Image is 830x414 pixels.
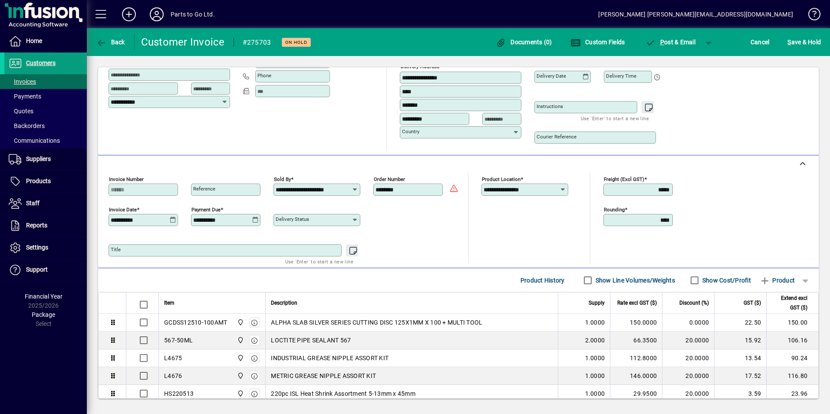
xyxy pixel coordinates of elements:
div: Parts to Go Ltd. [171,7,215,21]
button: Profile [143,7,171,22]
td: 90.24 [766,349,818,367]
td: 106.16 [766,332,818,349]
span: Suppliers [26,155,51,162]
a: Communications [4,133,87,148]
span: Description [271,298,297,308]
button: Documents (0) [494,34,554,50]
a: Suppliers [4,148,87,170]
div: 112.8000 [616,354,657,362]
button: Post & Email [641,34,700,50]
label: Show Line Volumes/Weights [594,276,675,285]
td: 116.80 [766,367,818,385]
mat-label: Country [402,128,419,135]
span: Communications [9,137,60,144]
span: Quotes [9,108,33,115]
span: 1.0000 [585,354,605,362]
a: Reports [4,215,87,237]
span: S [787,39,791,46]
span: Payments [9,93,41,100]
span: Discount (%) [679,298,709,308]
span: Backorders [9,122,45,129]
a: Support [4,259,87,281]
span: 2.0000 [585,336,605,345]
span: Item [164,298,175,308]
div: 66.3500 [616,336,657,345]
mat-label: Reference [193,186,215,192]
button: Add [115,7,143,22]
td: 20.0000 [662,385,714,403]
div: 150.0000 [616,318,657,327]
span: DAE - Bulk Store [235,389,245,398]
td: 20.0000 [662,349,714,367]
button: Save & Hold [785,34,823,50]
span: Financial Year [25,293,63,300]
span: Extend excl GST ($) [772,293,807,312]
mat-label: Invoice number [109,176,144,182]
span: Reports [26,222,47,229]
td: 13.54 [714,349,766,367]
td: 0.0000 [662,314,714,332]
span: Cancel [751,35,770,49]
span: Package [32,311,55,318]
mat-label: Instructions [537,103,563,109]
a: Payments [4,89,87,104]
span: DAE - Bulk Store [235,335,245,345]
span: Documents (0) [496,39,552,46]
div: GCDSS12510-100AMT [164,318,227,327]
td: 20.0000 [662,367,714,385]
mat-hint: Use 'Enter' to start a new line [285,256,353,266]
a: Staff [4,193,87,214]
mat-label: Sold by [274,176,291,182]
span: On hold [285,39,307,45]
span: 1.0000 [585,389,605,398]
a: View on map [496,56,510,70]
span: Customers [26,59,56,66]
span: Invoices [9,78,36,85]
span: Product [760,273,795,287]
mat-label: Title [111,246,121,253]
a: Backorders [4,118,87,133]
a: Invoices [4,74,87,89]
span: ave & Hold [787,35,821,49]
td: 23.96 [766,385,818,403]
mat-label: Rounding [604,207,625,213]
mat-label: Invoice date [109,207,137,213]
div: 567-50ML [164,336,193,345]
mat-label: Phone [257,72,271,79]
mat-label: Order number [374,176,405,182]
div: 146.0000 [616,371,657,380]
button: Product [755,273,799,288]
div: L4676 [164,371,182,380]
span: Back [96,39,125,46]
a: Products [4,171,87,192]
mat-label: Payment due [191,207,221,213]
button: Custom Fields [568,34,627,50]
td: 3.59 [714,385,766,403]
span: Rate excl GST ($) [617,298,657,308]
span: GST ($) [744,298,761,308]
span: ALPHA SLAB SILVER SERIES CUTTING DISC 125X1MM X 100 + MULTI TOOL [271,318,482,327]
span: 220pc ISL Heat Shrink Assortment 5-13mm x 45mm [271,389,415,398]
span: ost & Email [645,39,695,46]
span: 1.0000 [585,371,605,380]
label: Show Cost/Profit [701,276,751,285]
button: Choose address [510,57,524,71]
a: Knowledge Base [802,2,819,30]
span: DAE - Bulk Store [235,371,245,381]
mat-label: Freight (excl GST) [604,176,644,182]
span: Home [26,37,42,44]
span: LOCTITE PIPE SEALANT 567 [271,336,351,345]
td: 17.52 [714,367,766,385]
app-page-header-button: Back [87,34,135,50]
button: Product History [517,273,568,288]
a: Settings [4,237,87,259]
mat-hint: Use 'Enter' to start a new line [581,113,649,123]
span: P [660,39,664,46]
td: 20.0000 [662,332,714,349]
span: Supply [589,298,605,308]
mat-label: Courier Reference [537,134,576,140]
span: INDUSTRIAL GREASE NIPPLE ASSORT KIT [271,354,389,362]
div: #275703 [243,36,271,49]
div: L4675 [164,354,182,362]
div: Customer Invoice [141,35,225,49]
